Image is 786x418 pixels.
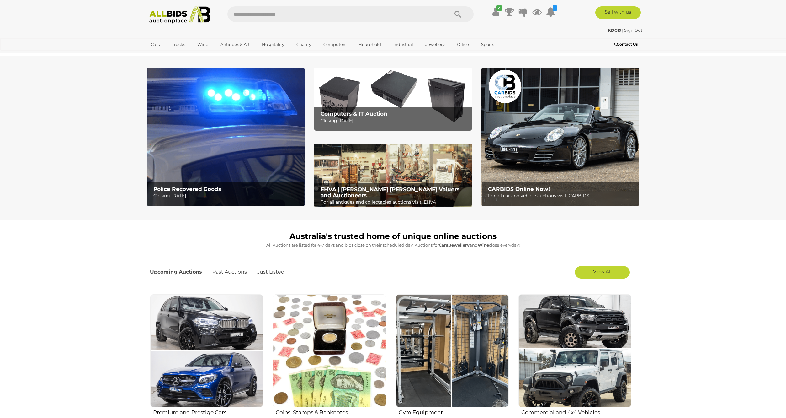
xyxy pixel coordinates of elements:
[314,144,472,207] a: EHVA | Evans Hastings Valuers and Auctioneers EHVA | [PERSON_NAME] [PERSON_NAME] Valuers and Auct...
[150,263,207,281] a: Upcoming Auctions
[321,117,468,125] p: Closing [DATE]
[168,39,189,50] a: Trucks
[321,186,459,198] b: EHVA | [PERSON_NAME] [PERSON_NAME] Valuers and Auctioneers
[146,6,214,24] img: Allbids.com.au
[314,144,472,207] img: EHVA | Evans Hastings Valuers and Auctioneers
[147,68,305,206] img: Police Recovered Goods
[147,39,164,50] a: Cars
[147,68,305,206] a: Police Recovered Goods Police Recovered Goods Closing [DATE]
[439,242,448,247] strong: Cars
[399,408,509,415] h2: Gym Equipment
[449,242,470,247] strong: Jewellery
[150,232,636,241] h1: Australia's trusted home of unique online auctions
[521,408,631,415] h2: Commercial and 4x4 Vehicles
[622,28,623,33] span: |
[595,6,641,19] a: Sell with us
[553,5,557,11] i: 1
[575,266,630,279] a: View All
[614,42,638,46] b: Contact Us
[396,294,509,407] img: Gym Equipment
[518,294,631,407] img: Commercial and 4x4 Vehicles
[319,39,350,50] a: Computers
[481,68,639,206] a: CARBIDS Online Now! CARBIDS Online Now! For all car and vehicle auctions visit: CARBIDS!
[252,263,289,281] a: Just Listed
[453,39,473,50] a: Office
[273,294,386,407] img: Coins, Stamps & Banknotes
[488,192,636,200] p: For all car and vehicle auctions visit: CARBIDS!
[546,6,555,18] a: 1
[477,39,498,50] a: Sports
[193,39,212,50] a: Wine
[491,6,500,18] a: ✔
[389,39,417,50] a: Industrial
[481,68,639,206] img: CARBIDS Online Now!
[442,6,474,22] button: Search
[608,28,622,33] a: KDG
[593,269,612,274] span: View All
[292,39,315,50] a: Charity
[321,111,387,117] b: Computers & IT Auction
[321,198,468,206] p: For all antiques and collectables auctions visit: EHVA
[614,41,639,48] a: Contact Us
[496,5,502,11] i: ✔
[150,294,263,407] img: Premium and Prestige Cars
[147,50,199,60] a: [GEOGRAPHIC_DATA]
[150,242,636,249] p: All Auctions are listed for 4-7 days and bids close on their scheduled day. Auctions for , and cl...
[314,68,472,131] img: Computers & IT Auction
[478,242,489,247] strong: Wine
[354,39,385,50] a: Household
[153,408,263,415] h2: Premium and Prestige Cars
[488,186,550,192] b: CARBIDS Online Now!
[258,39,288,50] a: Hospitality
[624,28,642,33] a: Sign Out
[153,186,221,192] b: Police Recovered Goods
[421,39,449,50] a: Jewellery
[276,408,386,415] h2: Coins, Stamps & Banknotes
[314,68,472,131] a: Computers & IT Auction Computers & IT Auction Closing [DATE]
[208,263,252,281] a: Past Auctions
[608,28,621,33] strong: KDG
[216,39,254,50] a: Antiques & Art
[153,192,301,200] p: Closing [DATE]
